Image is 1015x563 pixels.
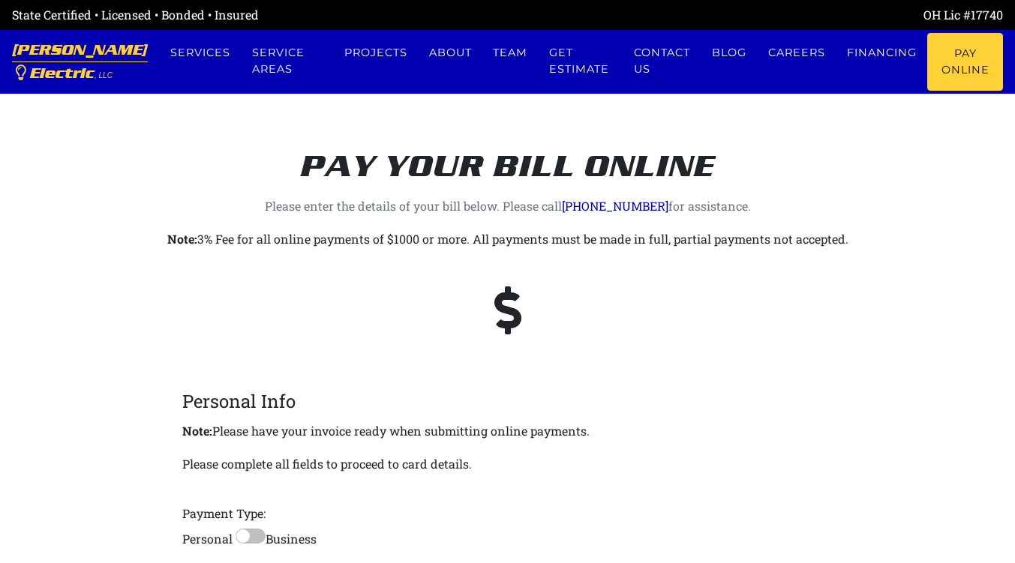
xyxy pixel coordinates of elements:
strong: Note: [167,231,197,247]
a: Services [160,33,242,73]
a: [PHONE_NUMBER] [562,198,668,214]
p: 3% Fee for all online payments of $1000 or more. All payments must be made in full, partial payme... [92,229,924,250]
strong: Note: [182,423,212,439]
a: About [418,33,482,73]
div: OH Lic #17740 [508,6,1004,24]
p: Please enter the details of your bill below. Please call for assistance. [92,196,924,217]
a: Projects [333,33,418,73]
a: Pay Online [927,33,1003,91]
h2: Pay your bill online [92,112,924,184]
a: Get estimate [539,33,623,89]
a: Financing [836,33,927,73]
label: Payment Type: [182,505,266,523]
span: , LLC [95,71,113,79]
a: Contact us [623,33,701,89]
a: [PERSON_NAME] Electric, LLC [12,30,148,94]
a: Careers [758,33,836,73]
a: Team [482,33,539,73]
div: State Certified • Licensed • Bonded • Insured [12,6,508,24]
p: Please complete all fields to proceed to card details. [182,454,472,475]
p: Please have your invoice ready when submitting online payments. [182,421,833,442]
legend: Personal Info [182,388,833,415]
a: Blog [701,33,758,73]
a: Service Areas [242,33,334,89]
